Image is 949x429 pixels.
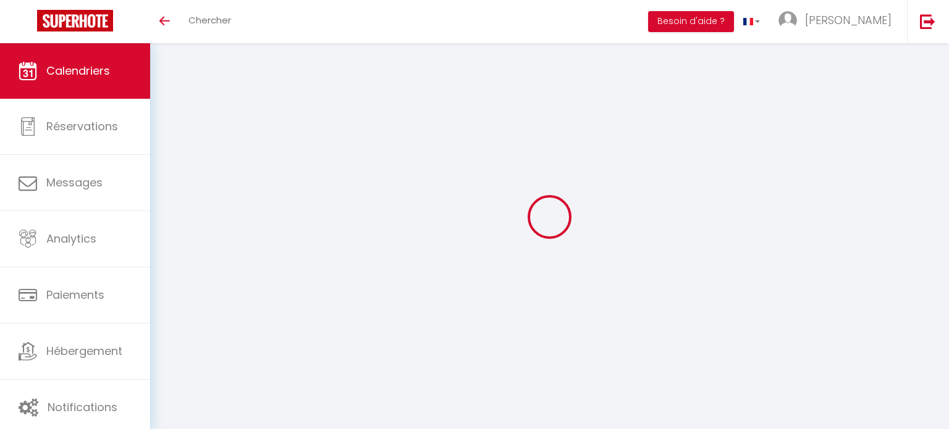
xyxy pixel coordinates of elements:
[805,12,892,28] span: [PERSON_NAME]
[648,11,734,32] button: Besoin d'aide ?
[46,119,118,134] span: Réservations
[920,14,935,29] img: logout
[46,175,103,190] span: Messages
[778,11,797,30] img: ...
[37,10,113,31] img: Super Booking
[46,343,122,359] span: Hébergement
[46,287,104,302] span: Paiements
[46,63,110,78] span: Calendriers
[188,14,231,27] span: Chercher
[46,231,96,246] span: Analytics
[48,399,117,415] span: Notifications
